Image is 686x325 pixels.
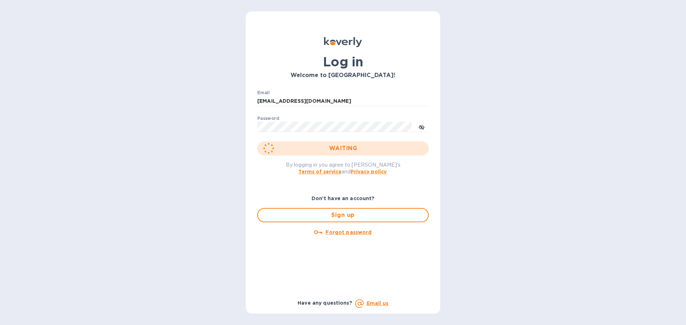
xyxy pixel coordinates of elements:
img: Koverly [324,37,362,47]
u: Forgot password [325,229,372,235]
input: Enter email address [257,96,429,107]
button: Sign up [257,208,429,222]
h3: Welcome to [GEOGRAPHIC_DATA]! [257,72,429,79]
span: By logging in you agree to [PERSON_NAME]'s and . [286,162,401,174]
a: Privacy policy [351,169,387,174]
a: Terms of service [298,169,342,174]
label: Password [257,116,279,121]
span: Sign up [264,211,422,219]
a: Email us [367,300,388,306]
b: Have any questions? [298,300,352,306]
button: toggle password visibility [414,120,429,134]
h1: Log in [257,54,429,69]
b: Don't have an account? [312,195,375,201]
label: Email [257,91,270,95]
